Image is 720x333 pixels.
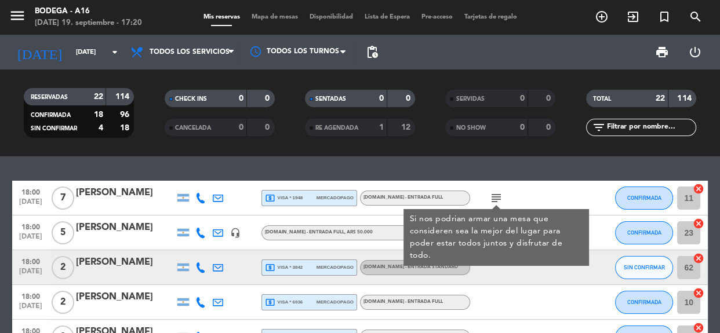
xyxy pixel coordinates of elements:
[108,45,122,59] i: arrow_drop_down
[693,253,704,264] i: cancel
[655,45,669,59] span: print
[317,298,354,306] span: mercadopago
[363,299,443,304] span: [DOMAIN_NAME] - Entrada Full
[693,287,704,299] i: cancel
[315,96,346,102] span: SENTADAS
[115,93,132,101] strong: 114
[406,94,413,103] strong: 0
[52,291,74,314] span: 2
[265,297,275,308] i: local_atm
[9,7,26,28] button: menu
[16,185,45,198] span: 18:00
[175,125,211,131] span: CANCELADA
[230,228,241,238] i: headset_mic
[626,10,640,24] i: exit_to_app
[9,39,70,65] i: [DATE]
[410,213,583,262] div: Si nos podrian armar una mesa que consideren sea la mejor del lugar para poder estar todos juntos...
[627,299,661,305] span: CONFIRMADA
[359,14,416,20] span: Lista de Espera
[656,94,665,103] strong: 22
[693,218,704,229] i: cancel
[615,186,673,210] button: CONFIRMADA
[35,6,142,17] div: Bodega - A16
[9,7,26,24] i: menu
[365,45,379,59] span: pending_actions
[459,14,523,20] span: Tarjetas de regalo
[31,126,77,131] span: SIN CONFIRMAR
[120,124,132,132] strong: 18
[677,94,693,103] strong: 114
[265,94,272,103] strong: 0
[16,198,45,211] span: [DATE]
[401,123,413,131] strong: 12
[265,193,303,203] span: visa * 1948
[120,111,132,119] strong: 96
[363,195,443,200] span: [DOMAIN_NAME] - Entrada Full
[198,14,246,20] span: Mis reservas
[595,10,609,24] i: add_circle_outline
[150,48,230,56] span: Todos los servicios
[416,14,459,20] span: Pre-acceso
[627,229,661,236] span: CONFIRMADA
[31,112,71,118] span: CONFIRMADA
[615,291,673,314] button: CONFIRMADA
[76,220,174,235] div: [PERSON_NAME]
[16,219,45,233] span: 18:00
[606,121,696,134] input: Filtrar por nombre...
[615,221,673,244] button: CONFIRMADA
[546,123,553,131] strong: 0
[246,14,304,20] span: Mapa de mesas
[16,254,45,268] span: 18:00
[265,230,373,235] span: [DOMAIN_NAME] - Entrada Full
[344,230,373,235] span: , ARS 50.000
[175,96,207,102] span: CHECK INS
[379,123,384,131] strong: 1
[615,256,673,279] button: SIN CONFIRMAR
[689,10,703,24] i: search
[546,94,553,103] strong: 0
[265,262,303,273] span: visa * 3842
[265,297,303,308] span: visa * 6936
[456,96,484,102] span: SERVIDAS
[98,124,103,132] strong: 4
[379,94,384,103] strong: 0
[16,233,45,246] span: [DATE]
[52,221,74,244] span: 5
[93,111,103,119] strong: 18
[520,123,525,131] strong: 0
[265,123,272,131] strong: 0
[456,125,485,131] span: NO SHOW
[317,194,354,202] span: mercadopago
[624,264,665,270] span: SIN CONFIRMAR
[304,14,359,20] span: Disponibilidad
[93,93,103,101] strong: 22
[16,268,45,281] span: [DATE]
[317,264,354,271] span: mercadopago
[35,17,142,29] div: [DATE] 19. septiembre - 17:20
[627,195,661,201] span: CONFIRMADA
[693,183,704,195] i: cancel
[363,265,458,269] span: [DOMAIN_NAME] - Entrada Standard
[31,94,68,100] span: RESERVADAS
[16,289,45,302] span: 18:00
[657,10,671,24] i: turned_in_not
[688,45,702,59] i: power_settings_new
[520,94,525,103] strong: 0
[593,96,611,102] span: TOTAL
[76,255,174,270] div: [PERSON_NAME]
[16,302,45,316] span: [DATE]
[679,35,712,69] div: LOG OUT
[52,186,74,210] span: 7
[52,256,74,279] span: 2
[489,191,503,205] i: subject
[76,185,174,200] div: [PERSON_NAME]
[239,123,243,131] strong: 0
[592,120,606,134] i: filter_list
[239,94,243,103] strong: 0
[265,193,275,203] i: local_atm
[76,290,174,305] div: [PERSON_NAME]
[315,125,358,131] span: RE AGENDADA
[265,262,275,273] i: local_atm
